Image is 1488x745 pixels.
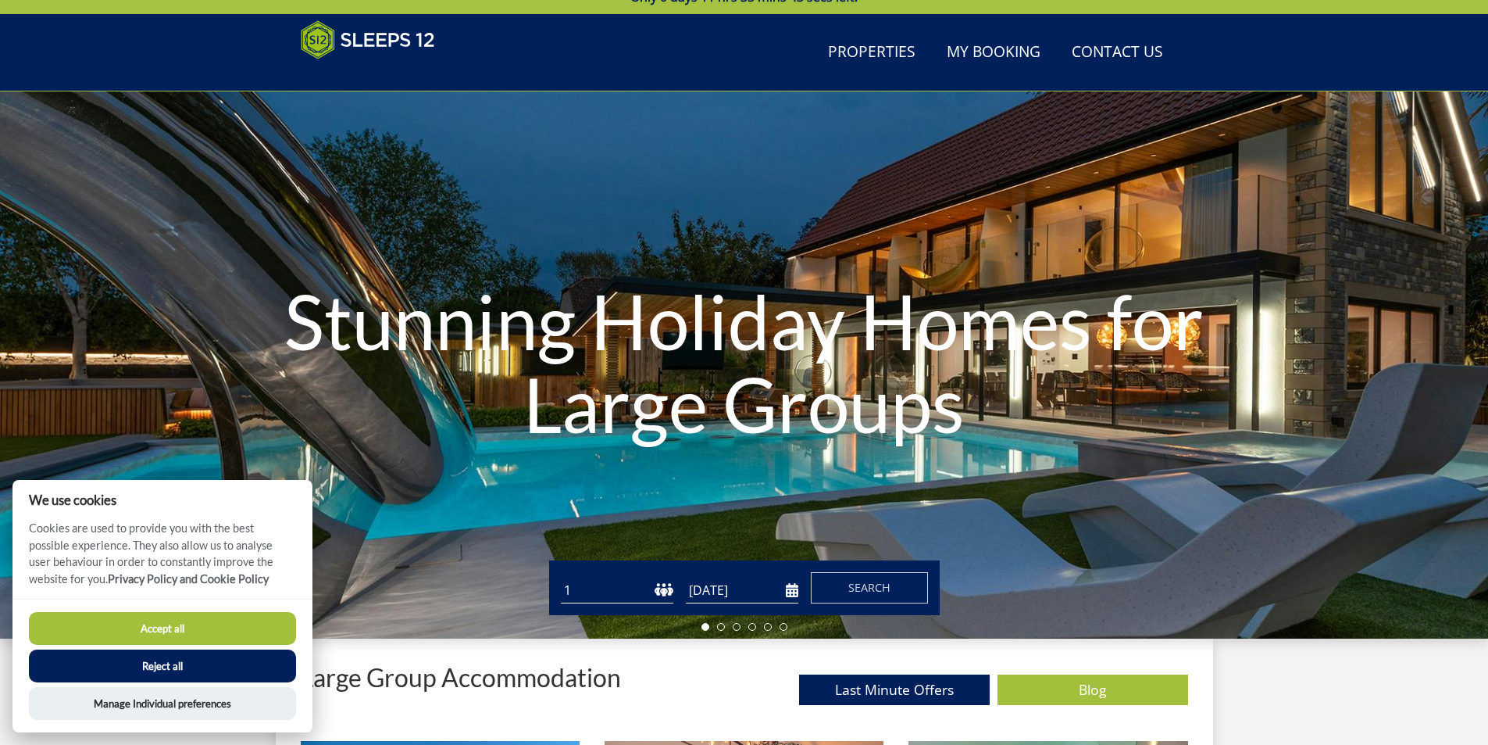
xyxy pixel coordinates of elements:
[811,572,928,604] button: Search
[301,20,435,59] img: Sleeps 12
[293,69,457,82] iframe: Customer reviews powered by Trustpilot
[848,580,890,595] span: Search
[12,520,312,599] p: Cookies are used to provide you with the best possible experience. They also allow us to analyse ...
[108,572,269,586] a: Privacy Policy and Cookie Policy
[799,675,990,705] a: Last Minute Offers
[29,650,296,682] button: Reject all
[1065,35,1169,70] a: Contact Us
[940,35,1047,70] a: My Booking
[686,578,798,604] input: Arrival Date
[301,664,621,691] p: Large Group Accommodation
[29,612,296,645] button: Accept all
[12,492,312,507] h2: We use cookies
[997,675,1188,705] a: Blog
[223,249,1265,476] h1: Stunning Holiday Homes for Large Groups
[29,687,296,720] button: Manage Individual preferences
[822,35,922,70] a: Properties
